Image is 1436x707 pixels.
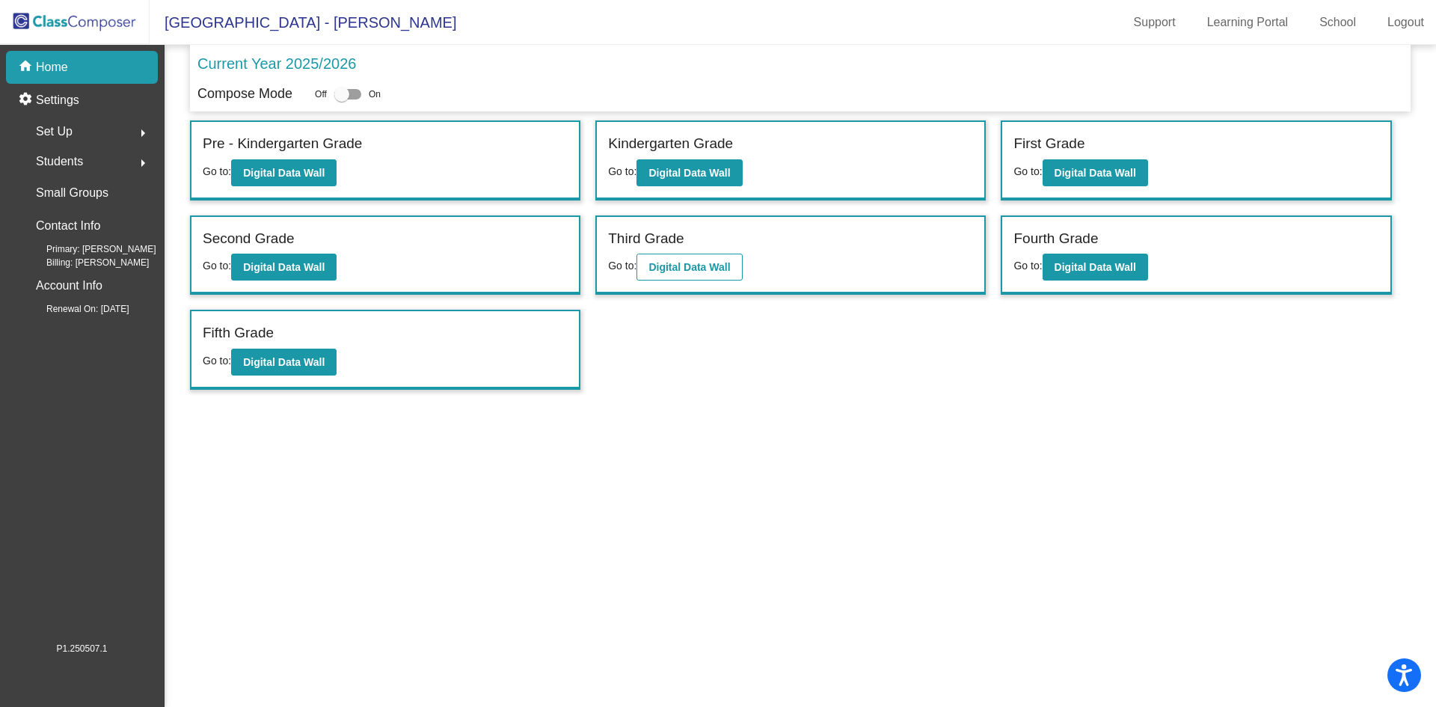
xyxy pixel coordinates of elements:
[636,159,742,186] button: Digital Data Wall
[36,58,68,76] p: Home
[1013,165,1042,177] span: Go to:
[243,261,325,273] b: Digital Data Wall
[648,167,730,179] b: Digital Data Wall
[608,165,636,177] span: Go to:
[36,183,108,203] p: Small Groups
[231,254,337,281] button: Digital Data Wall
[22,242,156,256] span: Primary: [PERSON_NAME]
[203,165,231,177] span: Go to:
[134,124,152,142] mat-icon: arrow_right
[18,91,36,109] mat-icon: settings
[36,275,102,296] p: Account Info
[231,159,337,186] button: Digital Data Wall
[636,254,742,281] button: Digital Data Wall
[231,349,337,376] button: Digital Data Wall
[1195,10,1301,34] a: Learning Portal
[197,84,292,104] p: Compose Mode
[197,52,356,75] p: Current Year 2025/2026
[18,58,36,76] mat-icon: home
[22,302,129,316] span: Renewal On: [DATE]
[243,356,325,368] b: Digital Data Wall
[22,256,149,269] span: Billing: [PERSON_NAME]
[36,91,79,109] p: Settings
[369,88,381,101] span: On
[243,167,325,179] b: Digital Data Wall
[203,322,274,344] label: Fifth Grade
[134,154,152,172] mat-icon: arrow_right
[1055,261,1136,273] b: Digital Data Wall
[1043,254,1148,281] button: Digital Data Wall
[1013,133,1084,155] label: First Grade
[1043,159,1148,186] button: Digital Data Wall
[608,260,636,272] span: Go to:
[1013,228,1098,250] label: Fourth Grade
[1122,10,1188,34] a: Support
[608,228,684,250] label: Third Grade
[36,215,100,236] p: Contact Info
[203,133,362,155] label: Pre - Kindergarten Grade
[1375,10,1436,34] a: Logout
[150,10,456,34] span: [GEOGRAPHIC_DATA] - [PERSON_NAME]
[648,261,730,273] b: Digital Data Wall
[315,88,327,101] span: Off
[1013,260,1042,272] span: Go to:
[203,260,231,272] span: Go to:
[608,133,733,155] label: Kindergarten Grade
[203,355,231,367] span: Go to:
[36,151,83,172] span: Students
[1307,10,1368,34] a: School
[36,121,73,142] span: Set Up
[203,228,295,250] label: Second Grade
[1055,167,1136,179] b: Digital Data Wall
